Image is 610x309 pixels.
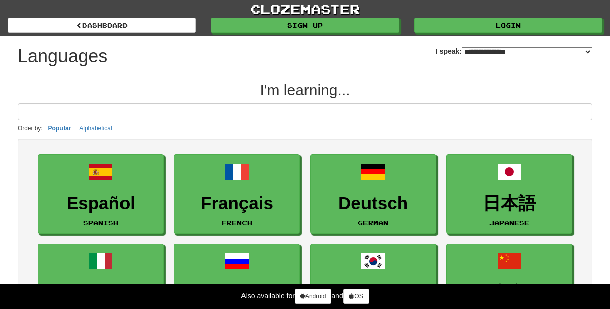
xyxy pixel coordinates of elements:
[452,194,567,213] h3: 日本語
[38,154,164,234] a: EspañolSpanish
[8,18,196,33] a: dashboard
[18,125,43,132] small: Order by:
[295,289,331,304] a: Android
[83,219,118,226] small: Spanish
[489,219,529,226] small: Japanese
[18,82,592,98] h2: I'm learning...
[76,123,115,134] button: Alphabetical
[343,289,369,304] a: iOS
[414,18,602,33] a: Login
[446,154,572,234] a: 日本語Japanese
[211,18,399,33] a: Sign up
[45,123,74,134] button: Popular
[316,194,431,213] h3: Deutsch
[222,219,252,226] small: French
[18,46,107,66] h1: Languages
[358,219,388,226] small: German
[310,154,436,234] a: DeutschGerman
[43,194,158,213] h3: Español
[436,46,592,56] label: I speak:
[174,154,300,234] a: FrançaisFrench
[462,47,592,56] select: I speak:
[179,194,294,213] h3: Français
